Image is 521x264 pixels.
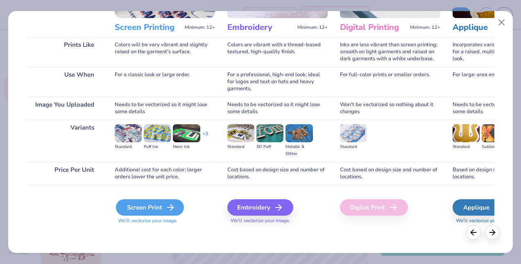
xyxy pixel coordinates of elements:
[453,124,480,142] img: Standard
[256,124,283,142] img: 3D Puff
[115,37,215,67] div: Colors will be very vibrant and slightly raised on the garment's surface.
[144,124,171,142] img: Puff Ink
[27,162,102,185] div: Price Per Unit
[173,124,200,142] img: Neon Ink
[227,143,254,150] div: Standard
[340,199,408,216] div: Digital Print
[297,25,328,30] span: Minimum: 12+
[453,199,513,216] div: Applique
[173,143,200,150] div: Neon Ink
[340,97,440,120] div: Won't be vectorized so nothing about it changes
[115,22,181,33] h3: Screen Printing
[453,143,480,150] div: Standard
[482,143,509,150] div: Sublimated
[115,217,215,224] span: We'll vectorize your image.
[115,143,142,150] div: Standard
[144,143,171,150] div: Puff Ink
[115,97,215,120] div: Needs to be vectorized so it might lose some details
[185,25,215,30] span: Minimum: 12+
[340,143,367,150] div: Standard
[340,162,440,185] div: Cost based on design size and number of locations.
[27,37,102,67] div: Prints Like
[27,67,102,97] div: Use When
[453,22,519,33] h3: Applique
[115,162,215,185] div: Additional cost for each color; larger orders lower the unit price.
[116,199,184,216] div: Screen Print
[340,37,440,67] div: Inks are less vibrant than screen printing; smooth on light garments and raised on dark garments ...
[285,124,313,142] img: Metallic & Glitter
[27,97,102,120] div: Image You Uploaded
[227,37,328,67] div: Colors are vibrant with a thread-based textured, high-quality finish.
[227,22,294,33] h3: Embroidery
[227,124,254,142] img: Standard
[202,130,208,144] div: + 3
[256,143,283,150] div: 3D Puff
[115,124,142,142] img: Standard
[227,162,328,185] div: Cost based on design size and number of locations.
[482,124,509,142] img: Sublimated
[340,124,367,142] img: Standard
[227,67,328,97] div: For a professional, high-end look; ideal for logos and text on hats and heavy garments.
[494,15,510,30] button: Close
[340,22,407,33] h3: Digital Printing
[115,67,215,97] div: For a classic look or large order.
[227,97,328,120] div: Needs to be vectorized so it might lose some details
[27,120,102,162] div: Variants
[227,199,293,216] div: Embroidery
[227,217,328,224] span: We'll vectorize your image.
[285,143,313,157] div: Metallic & Glitter
[410,25,440,30] span: Minimum: 12+
[340,67,440,97] div: For full-color prints or smaller orders.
